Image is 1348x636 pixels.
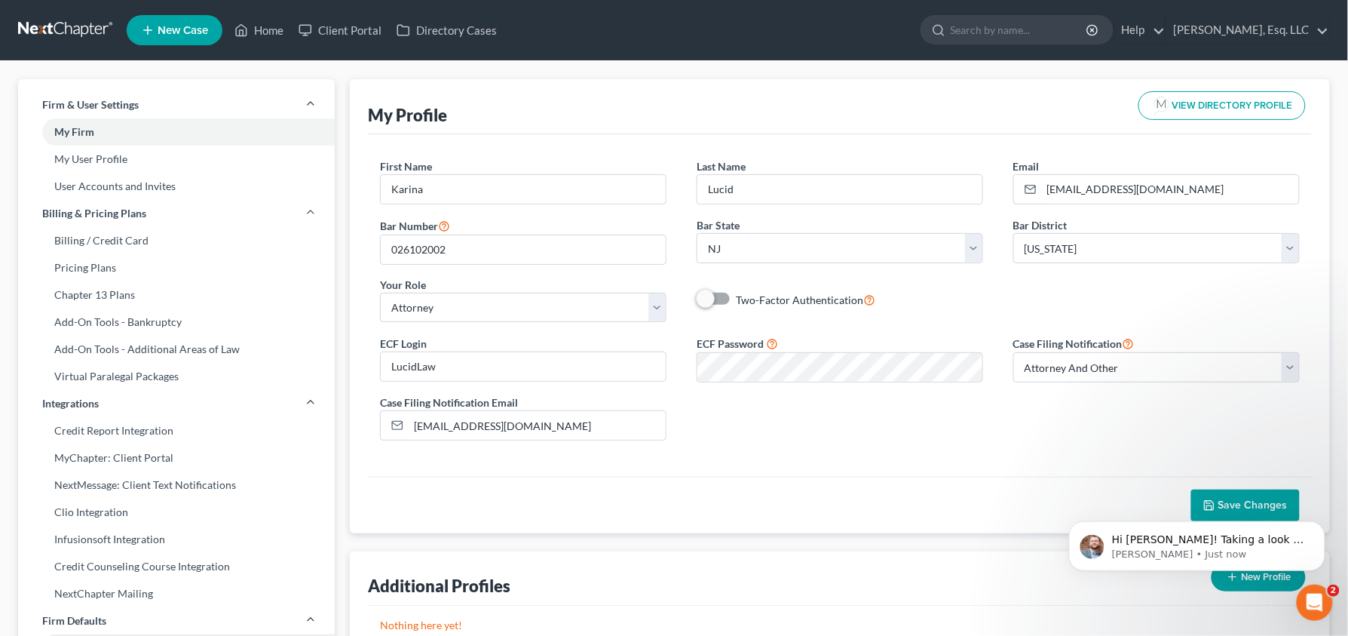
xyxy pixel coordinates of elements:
a: User Accounts and Invites [18,173,335,200]
a: Add-On Tools - Bankruptcy [18,309,335,336]
a: Firm Defaults [18,607,335,634]
input: # [381,235,666,264]
div: Additional Profiles [368,575,510,597]
a: Firm & User Settings [18,91,335,118]
input: Search by name... [951,16,1089,44]
a: Virtual Paralegal Packages [18,363,335,390]
label: ECF Login [380,336,427,352]
img: modern-attorney-logo-488310dd42d0e56951fffe13e3ed90e038bc441dd813d23dff0c9337a977f38e.png [1151,95,1172,116]
a: My Firm [18,118,335,146]
span: Two-Factor Authentication [736,293,863,306]
label: ECF Password [697,336,764,352]
a: NextChapter Mailing [18,580,335,607]
input: Enter last name... [697,175,982,204]
iframe: Intercom live chat [1297,585,1333,621]
a: Pricing Plans [18,254,335,281]
a: MyChapter: Client Portal [18,444,335,472]
div: My Profile [368,104,447,126]
span: VIEW DIRECTORY PROFILE [1172,101,1293,111]
label: Bar State [697,217,740,233]
a: Directory Cases [389,17,504,44]
a: NextMessage: Client Text Notifications [18,472,335,499]
a: Help [1114,17,1165,44]
p: Nothing here yet! [380,618,1300,633]
input: Enter ecf login... [381,352,666,381]
a: Infusionsoft Integration [18,526,335,553]
iframe: Intercom notifications message [1046,490,1348,595]
label: Bar District [1013,217,1068,233]
span: 2 [1328,585,1340,597]
label: Bar Number [380,217,450,235]
span: Firm Defaults [42,613,106,628]
button: VIEW DIRECTORY PROFILE [1138,91,1306,120]
label: Case Filing Notification Email [380,395,518,410]
span: Firm & User Settings [42,97,139,112]
a: Chapter 13 Plans [18,281,335,309]
a: Add-On Tools - Additional Areas of Law [18,336,335,363]
a: Billing / Credit Card [18,227,335,254]
span: First Name [380,160,432,173]
a: Client Portal [291,17,389,44]
span: Your Role [380,278,426,291]
input: Enter first name... [381,175,666,204]
span: Last Name [697,160,746,173]
span: New Case [158,25,208,36]
a: My User Profile [18,146,335,173]
a: Home [227,17,291,44]
a: Integrations [18,390,335,417]
input: Enter email... [1042,175,1299,204]
span: Integrations [42,396,99,411]
a: [PERSON_NAME], Esq. LLC [1166,17,1329,44]
a: Clio Integration [18,499,335,526]
label: Case Filing Notification [1013,334,1135,352]
span: Email [1013,160,1040,173]
span: Billing & Pricing Plans [42,206,146,221]
input: Enter notification email.. [409,411,666,440]
a: Credit Counseling Course Integration [18,553,335,580]
a: Billing & Pricing Plans [18,200,335,227]
a: Credit Report Integration [18,417,335,444]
